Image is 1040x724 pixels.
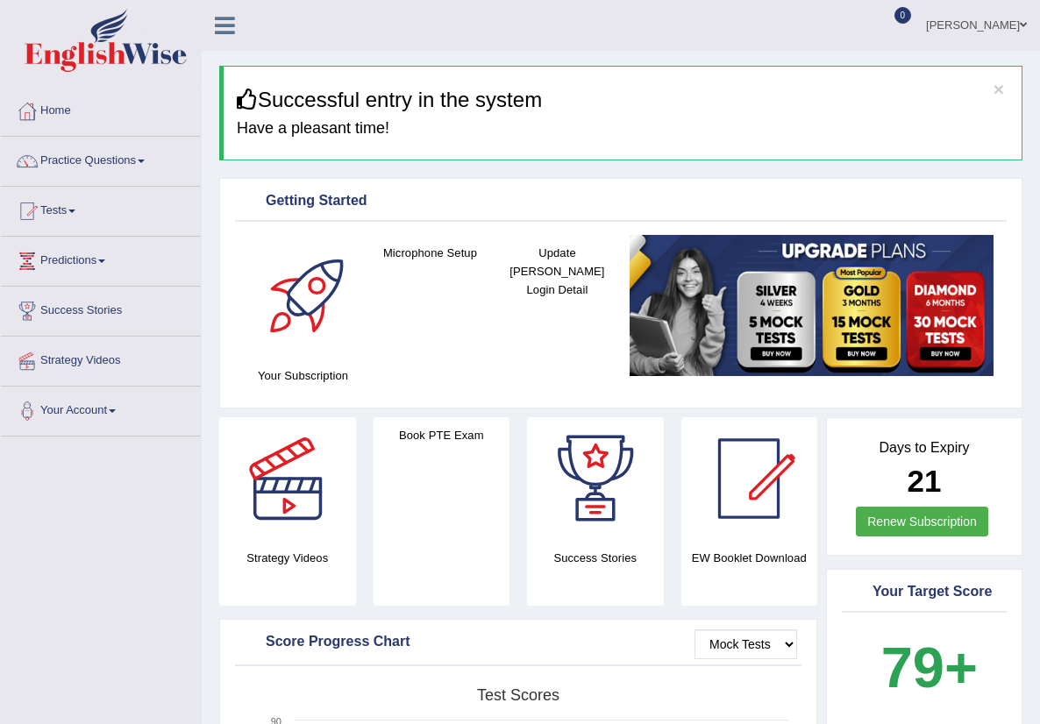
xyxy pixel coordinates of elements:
[237,89,1008,111] h3: Successful entry in the system
[1,337,201,380] a: Strategy Videos
[846,579,1002,606] div: Your Target Score
[1,87,201,131] a: Home
[248,366,358,385] h4: Your Subscription
[374,426,510,444] h4: Book PTE Exam
[1,137,201,181] a: Practice Questions
[1,187,201,231] a: Tests
[1,387,201,430] a: Your Account
[237,120,1008,138] h4: Have a pleasant time!
[894,7,912,24] span: 0
[630,235,994,376] img: small5.jpg
[994,80,1004,98] button: ×
[375,244,485,262] h4: Microphone Setup
[239,629,797,656] div: Score Progress Chart
[908,464,942,498] b: 21
[527,549,664,567] h4: Success Stories
[502,244,612,299] h4: Update [PERSON_NAME] Login Detail
[881,635,978,699] b: 79+
[1,287,201,330] a: Success Stories
[846,440,1002,456] h4: Days to Expiry
[1,237,201,280] a: Predictions
[477,686,559,704] tspan: Test scores
[219,549,356,567] h4: Strategy Videos
[239,188,1002,215] div: Getting Started
[681,549,818,567] h4: EW Booklet Download
[856,507,988,536] a: Renew Subscription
